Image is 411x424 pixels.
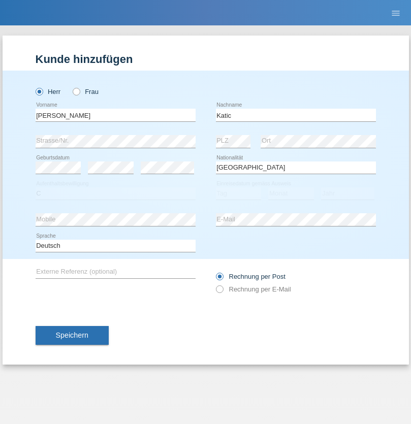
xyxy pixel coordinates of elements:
[73,88,99,95] label: Frau
[36,88,42,94] input: Herr
[216,273,286,280] label: Rechnung per Post
[36,326,109,345] button: Speichern
[386,10,406,16] a: menu
[391,8,401,18] i: menu
[56,331,88,339] span: Speichern
[216,285,291,293] label: Rechnung per E-Mail
[73,88,79,94] input: Frau
[36,53,376,66] h1: Kunde hinzufügen
[216,273,223,285] input: Rechnung per Post
[36,88,61,95] label: Herr
[216,285,223,298] input: Rechnung per E-Mail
